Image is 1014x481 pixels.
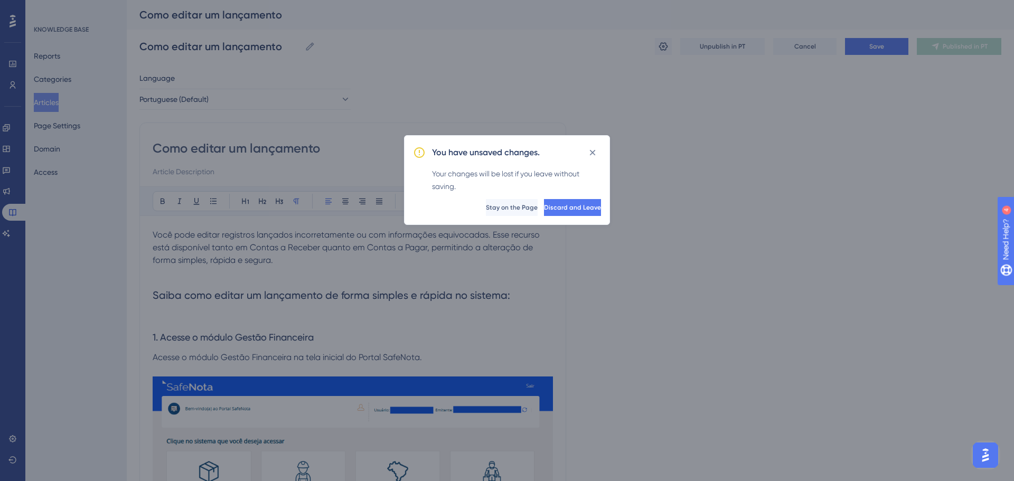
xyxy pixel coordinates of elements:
span: Discard and Leave [544,203,601,212]
div: Your changes will be lost if you leave without saving. [432,167,601,193]
div: 4 [73,5,77,14]
iframe: UserGuiding AI Assistant Launcher [970,439,1001,471]
h2: You have unsaved changes. [432,146,540,159]
span: Stay on the Page [486,203,538,212]
span: Need Help? [25,3,66,15]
